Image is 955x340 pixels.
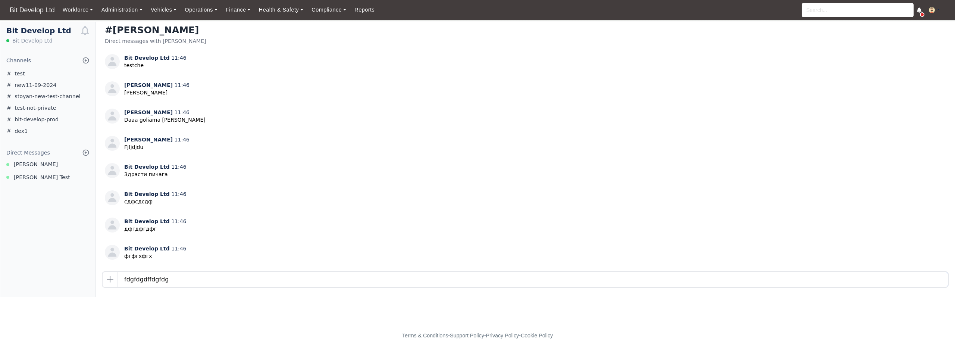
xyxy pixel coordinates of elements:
a: test-not-private [0,102,95,114]
input: Search... [802,3,914,17]
span: Bit Develop Ltd [12,37,53,44]
span: 11:46 [171,55,186,61]
span: 11:46 [171,246,186,252]
a: Compliance [307,3,350,17]
a: Privacy Policy [486,333,519,339]
span: [PERSON_NAME] Test [14,173,70,182]
p: Daaa goliama [PERSON_NAME] [124,116,206,124]
a: Vehicles [147,3,181,17]
div: - - - [265,331,690,340]
span: [PERSON_NAME] [124,109,173,115]
div: Direct messages with [PERSON_NAME] [105,37,206,45]
span: [PERSON_NAME] [14,160,58,169]
h1: Bit Develop Ltd [6,26,81,35]
p: дфгдфгдфг [124,225,187,233]
p: Здрасти пичага [124,171,187,178]
p: Fjfjdjdu [124,143,190,151]
span: Bit Develop Ltd [124,218,170,224]
a: Support Policy [450,333,484,339]
a: dex1 [0,125,95,137]
span: [PERSON_NAME] [124,137,173,143]
a: [PERSON_NAME] [0,160,95,169]
a: Workforce [59,3,97,17]
span: Bit Develop Ltd [124,164,170,170]
span: 11:46 [171,191,186,197]
span: 11:46 [175,109,190,115]
a: Health & Safety [255,3,308,17]
a: Terms & Conditions [402,333,448,339]
a: bit-develop-prod [0,114,95,125]
a: test [0,68,95,79]
span: 11:46 [171,218,186,224]
div: Direct Messages [6,149,50,157]
span: Bit Develop Ltd [124,55,170,61]
iframe: Chat Widget [918,304,955,340]
a: Cookie Policy [521,333,553,339]
a: [PERSON_NAME] Test [0,173,95,182]
span: [PERSON_NAME] [124,82,173,88]
a: Administration [97,3,146,17]
span: 11:46 [175,82,190,88]
span: 11:46 [175,137,190,143]
a: Operations [181,3,221,17]
a: Finance [222,3,255,17]
a: Bit Develop Ltd [6,3,59,18]
p: [PERSON_NAME] [124,89,190,97]
a: Reports [350,3,379,17]
a: new11-09-2024 [0,79,95,91]
span: Bit Develop Ltd [124,246,170,252]
p: фгфгхфгх [124,252,187,260]
span: Bit Develop Ltd [124,191,170,197]
p: testche [124,62,187,69]
a: stoyan-new-test-channel [0,91,95,102]
span: 11:46 [171,164,186,170]
h3: #[PERSON_NAME] [105,25,206,36]
p: сдфсдсдф [124,198,187,206]
input: Message #Nick Baldjiev [118,272,948,287]
div: Channels [6,56,31,65]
